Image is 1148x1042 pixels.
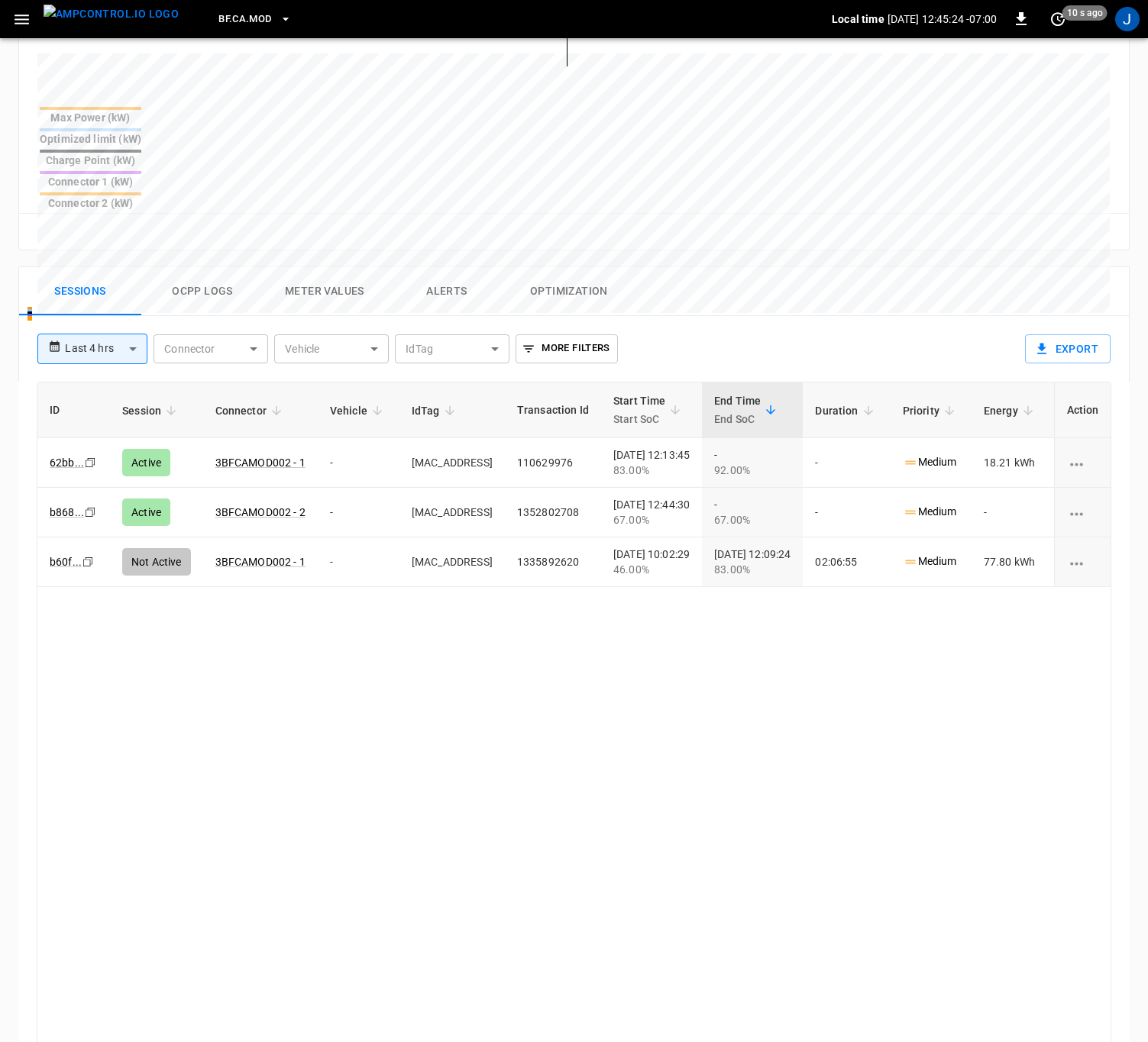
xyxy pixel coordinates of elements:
[386,267,508,316] button: Alerts
[714,392,781,428] span: End TimeEnd SoC
[399,537,505,587] td: [MAC_ADDRESS]
[613,392,686,428] span: Start TimeStart SoC
[613,410,666,428] p: Start SoC
[832,11,884,27] p: Local time
[215,556,306,568] a: 3BFCAMOD002 - 1
[803,537,890,587] td: 02:06:55
[1053,382,1111,438] th: Action
[330,402,387,420] span: Vehicle
[122,548,191,576] div: Not Active
[516,334,617,363] button: More Filters
[218,11,271,28] span: BF.CA.MOD
[972,537,1050,587] td: 77.80 kWh
[1062,5,1108,21] span: 10 s ago
[1066,505,1098,520] div: charging session options
[613,562,690,577] div: 46.00%
[1115,7,1140,31] div: profile-icon
[37,382,110,438] th: ID
[412,402,460,420] span: IdTag
[508,267,630,316] button: Optimization
[505,537,601,587] td: 1335892620
[984,402,1038,420] span: Energy
[613,547,690,577] div: [DATE] 10:02:29
[903,553,957,569] p: Medium
[714,547,791,577] div: [DATE] 12:09:24
[714,392,761,428] div: End Time
[815,402,878,420] span: Duration
[903,402,959,420] span: Priority
[65,334,147,363] div: Last 4 hrs
[264,267,386,316] button: Meter Values
[714,562,791,577] div: 83.00%
[505,382,601,438] th: Transaction Id
[714,410,761,428] p: End SoC
[215,402,286,420] span: Connector
[212,5,297,34] button: BF.CA.MOD
[1025,334,1111,363] button: Export
[44,5,179,24] img: ampcontrol.io logo
[318,537,399,587] td: -
[19,267,141,316] button: Sessions
[1066,455,1098,470] div: charging session options
[888,11,997,27] p: [DATE] 12:45:24 -07:00
[1066,554,1098,569] div: charging session options
[1046,7,1070,31] button: set refresh interval
[122,402,181,420] span: Session
[81,553,96,570] div: copy
[141,267,264,316] button: Ocpp logs
[613,392,666,428] div: Start Time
